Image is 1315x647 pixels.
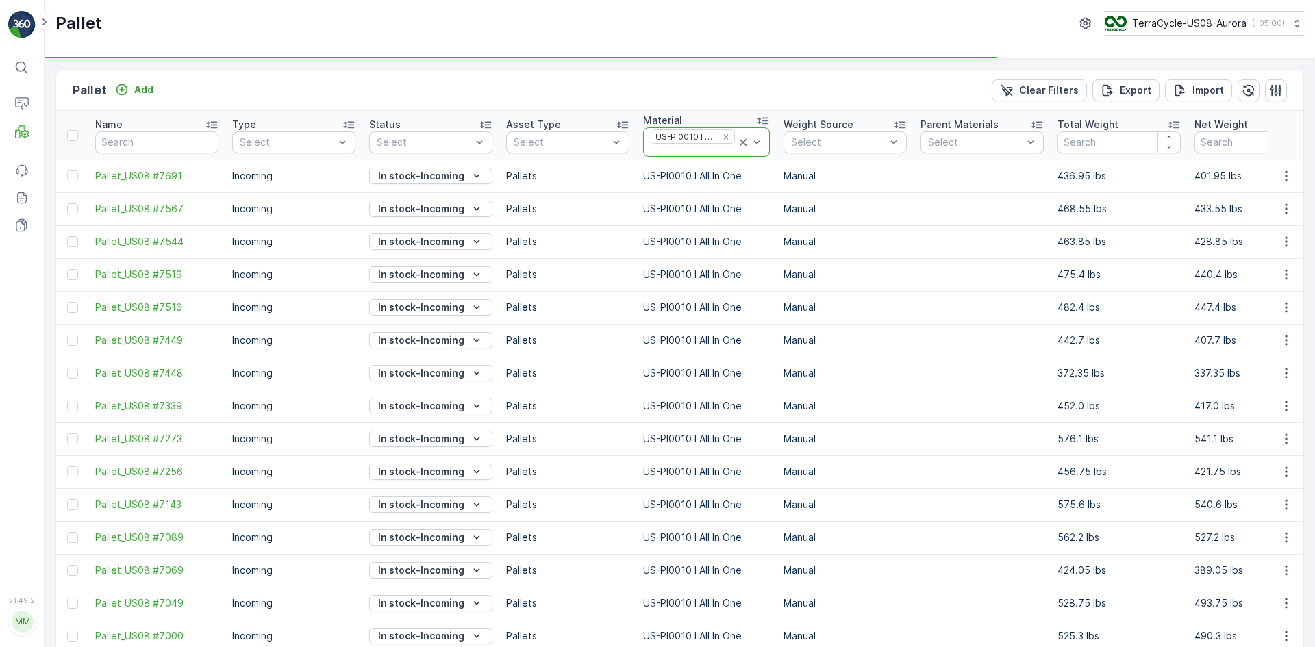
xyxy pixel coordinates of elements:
[499,258,636,291] td: Pallets
[369,233,492,250] button: In stock-Incoming
[95,118,123,131] p: Name
[377,136,471,149] p: Select
[369,365,492,381] button: In stock-Incoming
[77,292,82,304] span: -
[1051,587,1188,620] td: 528.75 lbs
[12,292,77,304] span: Tare Weight :
[777,390,914,422] td: Manual
[225,521,362,554] td: Incoming
[369,398,492,414] button: In stock-Incoming
[369,168,492,184] button: In stock-Incoming
[1092,79,1160,101] button: Export
[499,192,636,225] td: Pallets
[643,114,682,127] p: Material
[593,12,719,28] p: FD, SC7489, [DATE], #1
[225,160,362,192] td: Incoming
[499,488,636,521] td: Pallets
[499,390,636,422] td: Pallets
[95,432,218,446] span: Pallet_US08 #7273
[225,258,362,291] td: Incoming
[791,136,886,149] p: Select
[95,202,218,216] a: Pallet_US08 #7567
[636,160,777,192] td: US-PI0010 I All In One
[378,563,464,577] p: In stock-Incoming
[1194,118,1248,131] p: Net Weight
[636,554,777,587] td: US-PI0010 I All In One
[1051,192,1188,225] td: 468.55 lbs
[1051,324,1188,357] td: 442.7 lbs
[992,79,1087,101] button: Clear Filters
[784,118,853,131] p: Weight Source
[1132,16,1247,30] p: TerraCycle-US08-Aurora
[378,629,464,643] p: In stock-Incoming
[777,258,914,291] td: Manual
[73,315,115,327] span: FD Pallet
[777,488,914,521] td: Manual
[499,160,636,192] td: Pallets
[67,368,78,379] div: Toggle Row Selected
[499,422,636,455] td: Pallets
[369,496,492,513] button: In stock-Incoming
[499,324,636,357] td: Pallets
[95,235,218,249] span: Pallet_US08 #7544
[240,136,334,149] p: Select
[95,169,218,183] a: Pallet_US08 #7691
[1051,422,1188,455] td: 576.1 lbs
[95,268,218,281] a: Pallet_US08 #7519
[369,464,492,480] button: In stock-Incoming
[225,554,362,587] td: Incoming
[67,335,78,346] div: Toggle Row Selected
[636,422,777,455] td: US-PI0010 I All In One
[12,225,45,236] span: Name :
[369,431,492,447] button: In stock-Incoming
[777,357,914,390] td: Manual
[67,532,78,543] div: Toggle Row Selected
[651,130,717,143] div: US-PI0010 I All In One
[718,131,734,142] div: Remove US-PI0010 I All In One
[777,291,914,324] td: Manual
[378,169,464,183] p: In stock-Incoming
[95,465,218,479] span: Pallet_US08 #7256
[777,521,914,554] td: Manual
[1051,455,1188,488] td: 456.75 lbs
[1051,521,1188,554] td: 562.2 lbs
[95,498,218,511] a: Pallet_US08 #7143
[636,324,777,357] td: US-PI0010 I All In One
[95,531,218,544] span: Pallet_US08 #7089
[95,596,218,610] span: Pallet_US08 #7049
[45,225,153,236] span: FD, SC7489, [DATE], #1
[1192,84,1224,97] p: Import
[55,12,102,34] p: Pallet
[225,390,362,422] td: Incoming
[777,324,914,357] td: Manual
[8,11,36,38] img: logo
[95,399,218,413] a: Pallet_US08 #7339
[1051,258,1188,291] td: 475.4 lbs
[225,455,362,488] td: Incoming
[378,268,464,281] p: In stock-Incoming
[67,499,78,510] div: Toggle Row Selected
[95,301,218,314] a: Pallet_US08 #7516
[378,432,464,446] p: In stock-Incoming
[12,247,80,259] span: Total Weight :
[499,521,636,554] td: Pallets
[1105,16,1127,31] img: image_ci7OI47.png
[777,587,914,620] td: Manual
[369,562,492,579] button: In stock-Incoming
[369,529,492,546] button: In stock-Incoming
[514,136,608,149] p: Select
[369,299,492,316] button: In stock-Incoming
[95,563,218,577] span: Pallet_US08 #7069
[777,192,914,225] td: Manual
[12,270,72,281] span: Net Weight :
[1120,84,1151,97] p: Export
[67,433,78,444] div: Toggle Row Selected
[378,465,464,479] p: In stock-Incoming
[506,118,561,131] p: Asset Type
[95,629,218,643] a: Pallet_US08 #7000
[95,333,218,347] a: Pallet_US08 #7449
